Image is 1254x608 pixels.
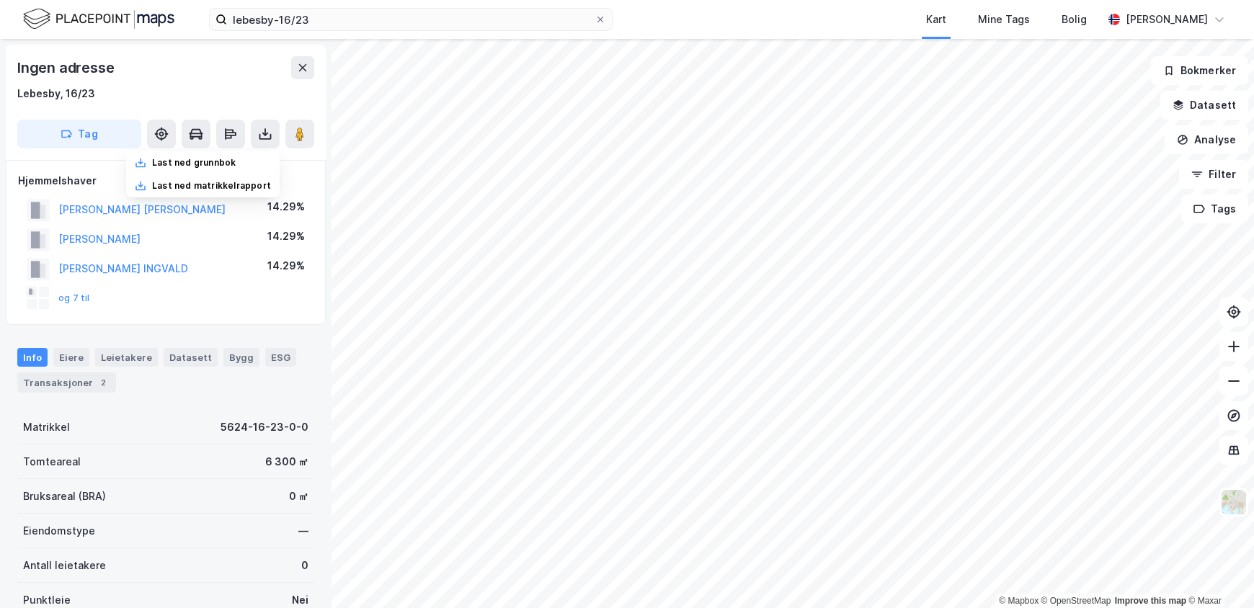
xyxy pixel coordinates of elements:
[152,157,236,169] div: Last ned grunnbok
[265,453,308,470] div: 6 300 ㎡
[23,488,106,505] div: Bruksareal (BRA)
[164,348,218,367] div: Datasett
[53,348,89,367] div: Eiere
[17,348,48,367] div: Info
[1179,160,1248,189] button: Filter
[223,348,259,367] div: Bygg
[1041,596,1111,606] a: OpenStreetMap
[23,6,174,32] img: logo.f888ab2527a4732fd821a326f86c7f29.svg
[267,228,305,245] div: 14.29%
[1062,11,1087,28] div: Bolig
[17,372,116,393] div: Transaksjoner
[999,596,1039,606] a: Mapbox
[1220,488,1248,516] img: Z
[1182,539,1254,608] div: Kontrollprogram for chat
[1165,125,1248,154] button: Analyse
[23,419,70,436] div: Matrikkel
[267,257,305,274] div: 14.29%
[1181,195,1248,223] button: Tags
[267,198,305,215] div: 14.29%
[17,85,95,102] div: Lebesby, 16/23
[926,11,946,28] div: Kart
[17,120,141,148] button: Tag
[289,488,308,505] div: 0 ㎡
[96,375,110,390] div: 2
[265,348,296,367] div: ESG
[152,180,271,192] div: Last ned matrikkelrapport
[23,453,81,470] div: Tomteareal
[1115,596,1186,606] a: Improve this map
[1182,539,1254,608] iframe: Chat Widget
[23,522,95,540] div: Eiendomstype
[17,56,117,79] div: Ingen adresse
[1126,11,1208,28] div: [PERSON_NAME]
[298,522,308,540] div: —
[1160,91,1248,120] button: Datasett
[227,9,595,30] input: Søk på adresse, matrikkel, gårdeiere, leietakere eller personer
[95,348,158,367] div: Leietakere
[18,172,313,189] div: Hjemmelshaver
[1151,56,1248,85] button: Bokmerker
[301,557,308,574] div: 0
[978,11,1030,28] div: Mine Tags
[221,419,308,436] div: 5624-16-23-0-0
[23,557,106,574] div: Antall leietakere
